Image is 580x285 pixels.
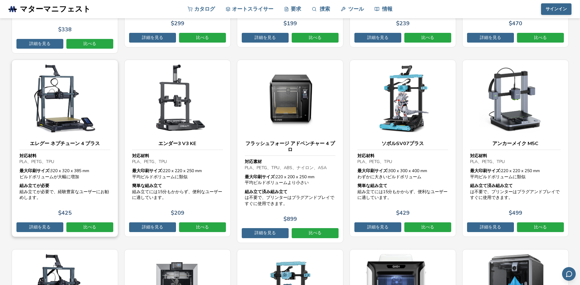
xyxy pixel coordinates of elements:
div: 220 x 220 x 250 mm 平均ビルドボリュームに類似 [132,168,223,180]
a: エレグー ネプチューン 4 プラス対応材料PLA、PETG、TPU最大印刷サイズ:320 x 320 x 385 mmビルドボリュームが大幅に増加組み立てが必要組み立てが必要で、経験豊富なユーザ... [12,60,118,243]
strong: 最大印刷サイズ: [357,168,388,174]
a: 比べる [517,33,564,43]
font: 429 [399,209,410,217]
a: エンダー3 V3 KE対応材料PLA、PETG、TPU最大印刷サイズ:220 x 220 x 250 mm平均ビルドボリュームに類似簡単な組み立て組み立てには15分もかからず、便利なユーザーに適... [124,60,231,243]
div: 320 x 320 x 385 mm ビルドボリュームが大幅に増加 [19,168,110,180]
button: メールでフィードバックを送信する [562,267,576,281]
font: カタログ [194,6,215,12]
p: $ [396,20,410,27]
a: 詳細を見る [242,33,289,43]
font: 470 [512,20,522,27]
div: 220 x 220 x 250 mm 平均ビルドボリュームに類似 [470,168,561,180]
strong: 簡単な組み立て [132,183,162,189]
span: PLA、PETG、TPU [19,159,54,165]
strong: 対応素材 [245,159,262,165]
strong: 最大印刷サイズ: [470,168,501,174]
strong: 組み立て済み組み立て [470,183,513,189]
span: マターマニフェスト [20,5,91,13]
h3: ソボルSV07プラス [357,141,448,147]
a: 詳細を見る [16,39,63,49]
div: は不要で、プリンターはプラグアンドプレイですぐに使用できます。 [245,189,336,207]
p: $ [283,216,297,222]
strong: 対応材料 [357,153,374,159]
h3: アンカーメイク M5C [470,141,561,147]
span: PLA、PETG、TPU、ABS、ナイロン、ASA [245,165,327,171]
a: 詳細を見る [354,33,401,43]
span: PLA、PETG、TPU [132,159,167,165]
strong: 最大印刷サイズ: [19,168,50,174]
a: ソボルSV07プラス対応材料PLA、PETG、TPU最大印刷サイズ:300 x 300 x 400 mmわずかに大きいビルドボリューム簡単な組み立て組み立てには15分もかからず、便利なユーザーに... [350,60,456,243]
a: 比べる [517,222,564,232]
a: 詳細を見る [242,228,289,238]
font: 情報 [382,6,392,12]
h3: エンダー3 V3 KE [132,141,223,147]
strong: 対応材料 [132,153,149,159]
font: 425 [62,209,72,217]
span: PLA、PETG、TPU [357,159,392,165]
font: ツール [348,6,364,12]
a: 比べる [179,222,226,232]
p: $ [171,20,184,27]
font: 199 [287,20,297,27]
a: 詳細を見る [467,33,514,43]
strong: 最大印刷サイズ: [245,174,276,180]
font: 209 [174,209,184,217]
a: 比べる [179,33,226,43]
a: アンカーメイク M5C対応材料PLA、PETG、TPU最大印刷サイズ:220 x 220 x 250 mm平均ビルドボリュームに類似組み立て済み組み立ては不要で、プリンターはプラグアンドプレイで... [462,60,569,243]
a: 比べる [292,33,339,43]
div: 300 x 300 x 400 mm わずかに大きいビルドボリューム [357,168,448,180]
p: $ [509,210,522,216]
strong: 組み立て済み組み立て [245,189,287,195]
a: 比べる [292,228,339,238]
span: PLA、PETG、TPU [470,159,505,165]
font: 338 [62,26,72,33]
a: 詳細を見る [129,222,176,232]
a: 比べる [404,222,451,232]
strong: 組み立てが必要 [19,183,49,189]
font: 239 [399,20,410,27]
p: $ [58,26,72,33]
font: 要求 [291,6,301,12]
div: 220 x 200 x 250 mm 平均ビルドボリュームより小さい [245,174,336,186]
div: は不要で、プリンターはプラグアンドプレイですぐに使用できます。 [470,183,561,201]
font: オートスライサー [232,6,273,12]
strong: 対応材料 [19,153,37,159]
strong: 対応材料 [470,153,487,159]
a: 比べる [66,39,113,49]
strong: 簡単な組み立て [357,183,387,189]
font: 299 [174,20,184,27]
p: $ [58,210,72,216]
h3: エレグー ネプチューン 4 プラス [19,141,110,147]
h3: フラッシュフォージ アドベンチャー 4 プロ [245,141,336,152]
a: 比べる [404,33,451,43]
a: 詳細を見る [354,222,401,232]
p: $ [509,20,522,27]
strong: 最大印刷サイズ: [132,168,163,174]
div: 組み立てには15分もかからず、便利なユーザーに適しています。 [132,183,223,201]
a: 詳細を見る [467,222,514,232]
font: 499 [512,209,522,217]
div: 組み立てには15分もかからず、便利なユーザーに適しています。 [357,183,448,201]
p: $ [283,20,297,27]
font: 899 [287,215,297,223]
a: フラッシュフォージ アドベンチャー 4 プロ対応素材PLA、PETG、TPU、ABS、ナイロン、ASA最大印刷サイズ:220 x 200 x 250 mm平均ビルドボリュームより小さい組み立て済... [237,60,343,243]
a: 詳細を見る [129,33,176,43]
p: $ [171,210,184,216]
font: 捜索 [320,6,330,12]
a: 詳細を見る [16,222,63,232]
div: 組み立てが必要で、経験豊富なユーザーにお勧めします。 [19,183,110,201]
p: $ [396,210,410,216]
a: 比べる [66,222,113,232]
button: サインイン [541,3,571,15]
